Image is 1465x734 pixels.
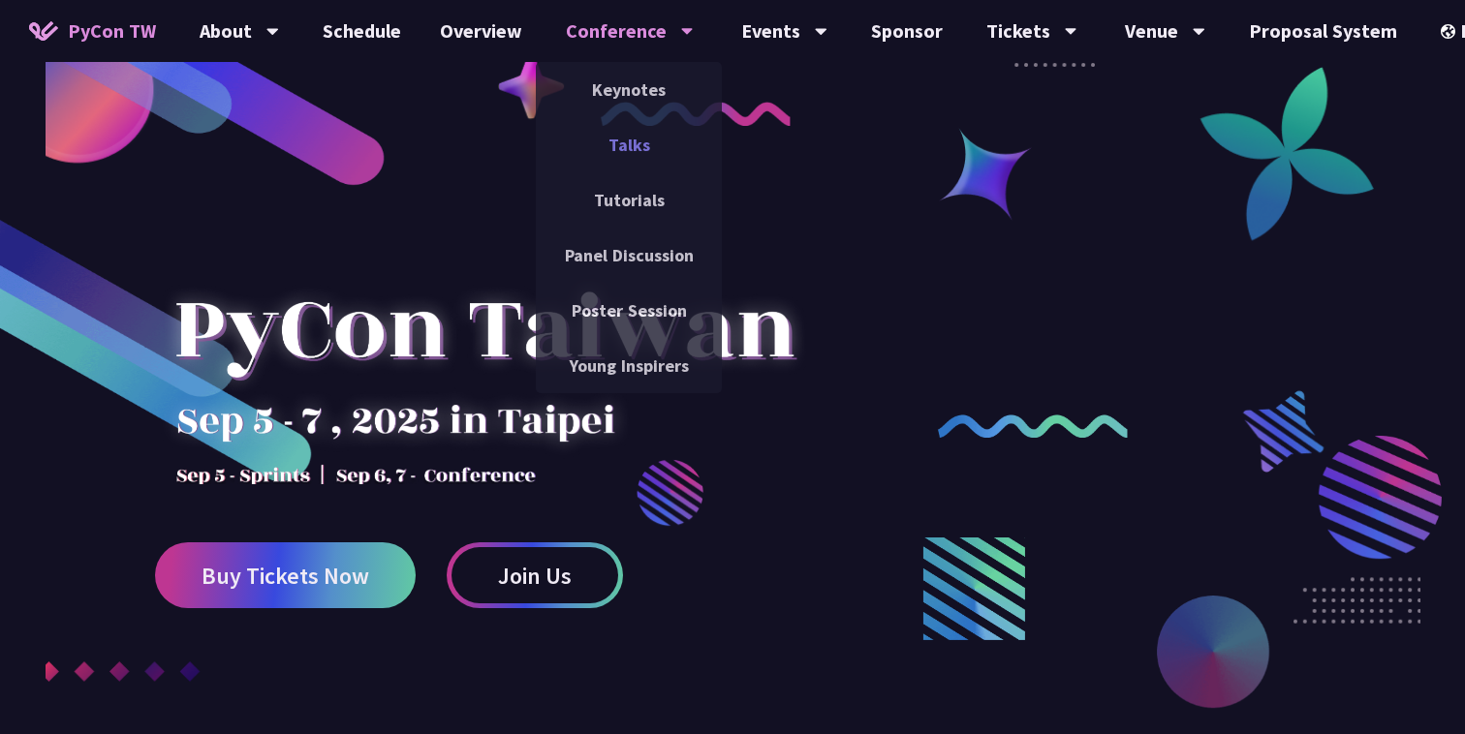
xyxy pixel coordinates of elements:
a: Poster Session [536,288,722,333]
a: Buy Tickets Now [155,542,416,608]
a: Talks [536,122,722,168]
a: Join Us [447,542,623,608]
span: Buy Tickets Now [202,564,369,588]
img: Locale Icon [1441,24,1460,39]
a: Young Inspirers [536,343,722,388]
span: Join Us [498,564,572,588]
a: Tutorials [536,177,722,223]
span: PyCon TW [68,16,156,46]
a: Keynotes [536,67,722,112]
img: Home icon of PyCon TW 2025 [29,21,58,41]
a: Panel Discussion [536,232,722,278]
a: PyCon TW [10,7,175,55]
img: curly-2.e802c9f.png [938,414,1129,439]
